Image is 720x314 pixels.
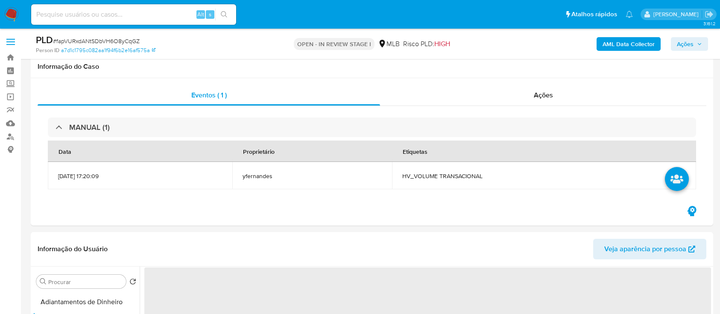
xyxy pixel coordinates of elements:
b: Person ID [36,47,59,54]
span: Eventos ( 1 ) [191,90,227,100]
div: Proprietário [233,141,285,161]
button: AML Data Collector [597,37,661,51]
div: Data [48,141,82,161]
span: # fapVURxdANtSDbVH6O8yCqGZ [53,37,140,45]
span: yfernandes [243,172,382,180]
div: MLB [378,39,400,49]
button: Procurar [40,278,47,285]
p: OPEN - IN REVIEW STAGE I [294,38,375,50]
span: Alt [197,10,204,18]
span: Ações [534,90,553,100]
button: Retornar ao pedido padrão [129,278,136,288]
div: Etiquetas [392,141,438,161]
span: HV_VOLUME TRANSACIONAL [402,172,686,180]
input: Pesquise usuários ou casos... [31,9,236,20]
span: Ações [677,37,694,51]
input: Procurar [48,278,123,286]
span: s [209,10,211,18]
b: AML Data Collector [603,37,655,51]
button: search-icon [215,9,233,21]
b: PLD [36,33,53,47]
h1: Informação do Caso [38,62,706,71]
span: Risco PLD: [403,39,450,49]
p: carlos.guerra@mercadopago.com.br [653,10,702,18]
span: HIGH [434,39,450,49]
button: Veja aparência por pessoa [593,239,706,259]
button: Adiantamentos de Dinheiro [33,292,140,312]
span: Atalhos rápidos [571,10,617,19]
a: Notificações [626,11,633,18]
h1: Informação do Usuário [38,245,108,253]
a: Sair [705,10,714,19]
div: MANUAL (1) [48,117,696,137]
span: [DATE] 17:20:09 [58,172,222,180]
span: Veja aparência por pessoa [604,239,686,259]
h3: MANUAL (1) [69,123,110,132]
button: Ações [671,37,708,51]
a: a7d1c1795c082aa1f94f6b2e16af575a [61,47,155,54]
